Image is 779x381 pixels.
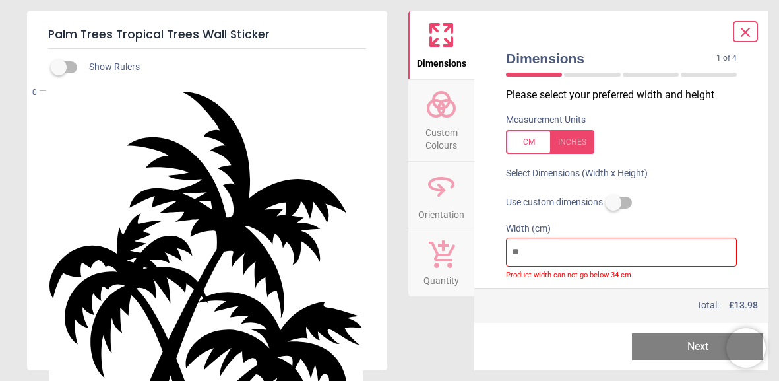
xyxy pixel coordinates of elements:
[506,88,747,102] p: Please select your preferred width and height
[418,202,464,222] span: Orientation
[506,49,716,68] span: Dimensions
[716,53,737,64] span: 1 of 4
[506,223,737,236] label: Width (cm)
[59,59,387,75] div: Show Rulers
[734,300,758,310] span: 13.98
[48,21,366,49] h5: Palm Trees Tropical Trees Wall Sticker
[632,333,763,360] button: Next
[506,267,737,281] label: Product width can not go below 34 cm.
[408,162,474,230] button: Orientation
[495,167,648,180] label: Select Dimensions (Width x Height)
[505,299,758,312] div: Total:
[726,328,766,368] iframe: Brevo live chat
[12,87,37,98] span: 0
[408,80,474,161] button: Custom Colours
[408,230,474,296] button: Quantity
[423,268,459,288] span: Quantity
[417,51,466,71] span: Dimensions
[506,114,586,127] label: Measurement Units
[408,11,474,79] button: Dimensions
[506,196,603,209] span: Use custom dimensions
[410,120,473,153] span: Custom Colours
[729,299,758,312] span: £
